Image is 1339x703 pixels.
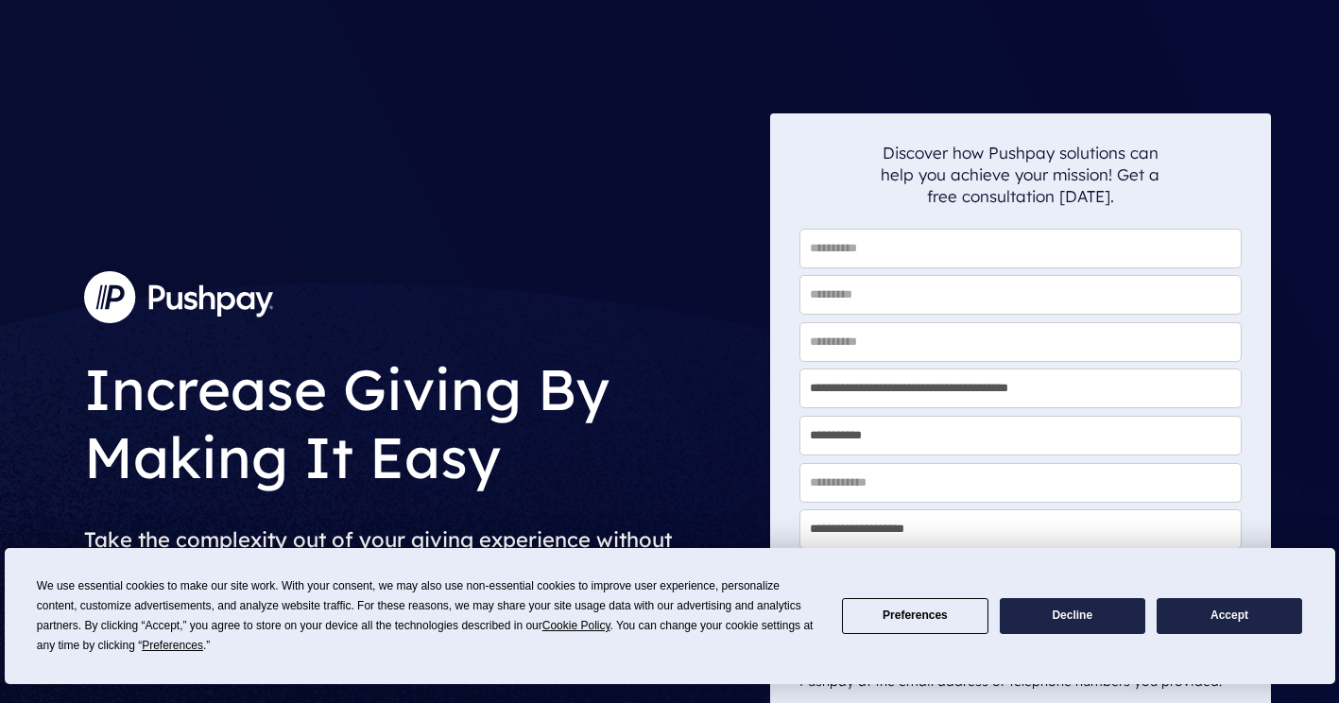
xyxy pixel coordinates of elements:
[37,576,819,656] div: We use essential cookies to make our site work. With your consent, we may also use non-essential ...
[1157,598,1302,635] button: Accept
[1000,598,1145,635] button: Decline
[542,619,610,632] span: Cookie Policy
[842,598,987,635] button: Preferences
[881,142,1160,207] p: Discover how Pushpay solutions can help you achieve your mission! Get a free consultation [DATE].
[84,510,755,654] h2: Take the complexity out of your giving experience without sacrificing the functionality you need ...
[142,639,203,652] span: Preferences
[5,548,1335,684] div: Cookie Consent Prompt
[84,340,755,496] h1: Increase Giving By Making It Easy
